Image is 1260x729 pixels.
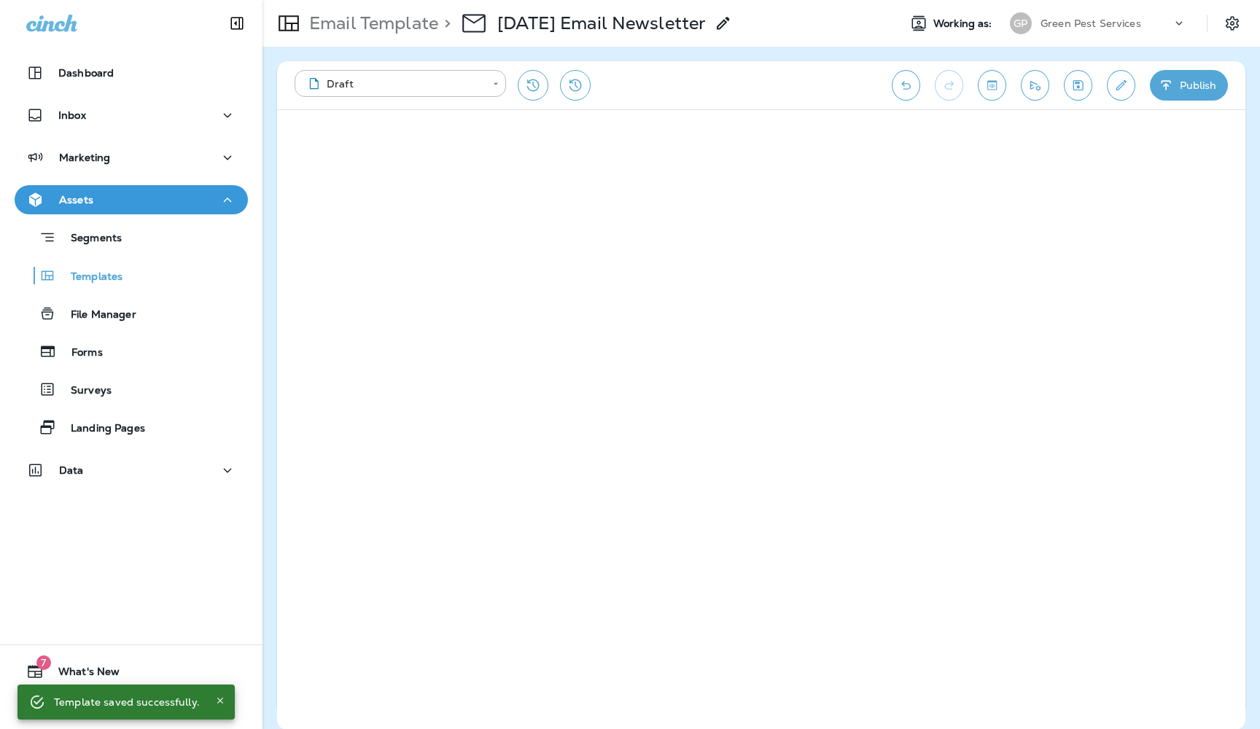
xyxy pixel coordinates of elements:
p: Email Template [303,12,438,34]
button: Publish [1150,70,1228,101]
button: Landing Pages [15,412,248,443]
button: Data [15,456,248,485]
p: Forms [57,346,103,360]
button: Close [211,692,229,709]
p: Surveys [56,384,112,398]
div: Draft [305,77,483,91]
button: Inbox [15,101,248,130]
p: Inbox [58,109,86,121]
button: File Manager [15,298,248,329]
div: Template saved successfully. [54,689,200,715]
p: Marketing [59,152,110,163]
button: Save [1064,70,1092,101]
p: Templates [56,270,122,284]
button: Segments [15,222,248,253]
button: Assets [15,185,248,214]
span: What's New [44,666,120,683]
button: Collapse Sidebar [217,9,257,38]
p: > [438,12,451,34]
p: Assets [59,194,93,206]
button: Templates [15,260,248,291]
button: Marketing [15,143,248,172]
button: Surveys [15,374,248,405]
p: Dashboard [58,67,114,79]
p: Segments [56,232,122,246]
button: Send test email [1021,70,1049,101]
p: [DATE] Email Newsletter [497,12,706,34]
p: Data [59,464,84,476]
div: GP [1010,12,1032,34]
button: Edit details [1107,70,1135,101]
button: Dashboard [15,58,248,87]
p: File Manager [56,308,136,322]
button: Undo [892,70,920,101]
span: Working as: [933,17,995,30]
button: Restore from previous version [518,70,548,101]
span: 7 [36,655,51,670]
p: Landing Pages [56,422,145,436]
p: Green Pest Services [1041,17,1141,29]
button: Forms [15,336,248,367]
button: Toggle preview [978,70,1006,101]
div: October '25 Email Newsletter [497,12,706,34]
button: 7What's New [15,657,248,686]
button: Support [15,692,248,721]
button: Settings [1219,10,1245,36]
button: View Changelog [560,70,591,101]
